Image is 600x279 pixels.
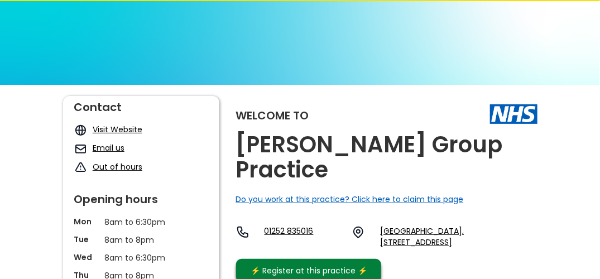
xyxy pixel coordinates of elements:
p: Tue [74,234,99,245]
p: Wed [74,252,99,263]
img: practice location icon [352,225,365,239]
div: ⚡️ Register at this practice ⚡️ [245,264,373,277]
img: telephone icon [236,225,249,239]
h2: [PERSON_NAME] Group Practice [236,132,537,182]
a: [GEOGRAPHIC_DATA], [STREET_ADDRESS] [380,225,537,248]
div: Welcome to [236,110,309,121]
div: Contact [74,96,208,113]
img: mail icon [74,142,87,155]
p: 8am to 6:30pm [105,216,177,228]
img: globe icon [74,124,87,137]
a: Do you work at this practice? Click here to claim this page [236,194,464,205]
p: 8am to 8pm [105,234,177,246]
a: 01252 835016 [265,225,343,248]
a: Email us [93,142,124,153]
div: Opening hours [74,188,208,205]
a: Visit Website [93,124,142,135]
img: The NHS logo [490,104,537,123]
p: Mon [74,216,99,227]
a: Out of hours [93,161,142,172]
p: 8am to 6:30pm [105,252,177,264]
img: exclamation icon [74,161,87,174]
